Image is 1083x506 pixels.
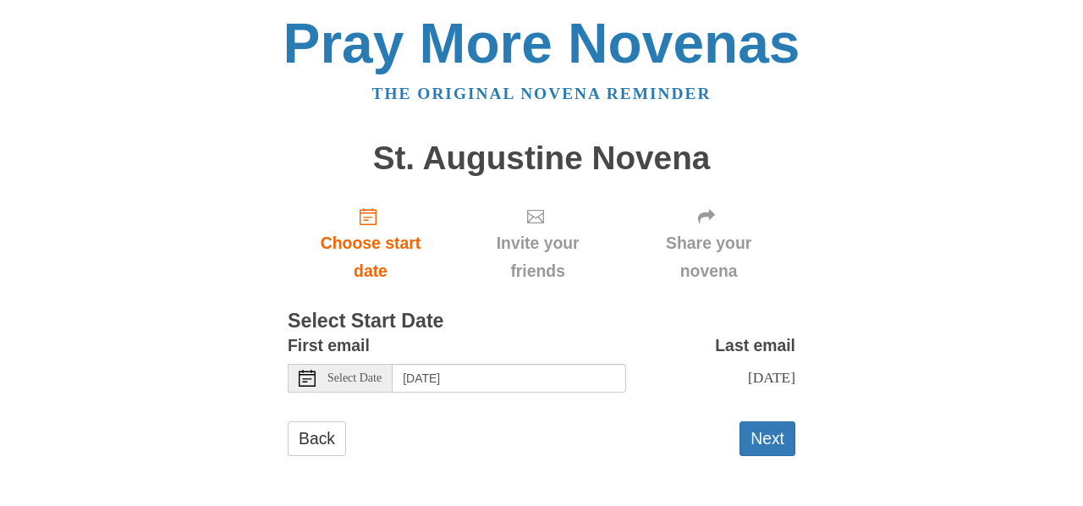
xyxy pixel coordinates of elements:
a: Back [288,421,346,456]
span: Share your novena [639,229,778,285]
label: Last email [715,332,795,360]
button: Next [739,421,795,456]
div: Click "Next" to confirm your start date first. [454,193,622,294]
span: Select Date [327,372,382,384]
a: The original novena reminder [372,85,712,102]
h3: Select Start Date [288,311,795,333]
a: Choose start date [288,193,454,294]
span: Invite your friends [470,229,605,285]
h1: St. Augustine Novena [288,140,795,177]
label: First email [288,332,370,360]
span: Choose start date [305,229,437,285]
div: Click "Next" to confirm your start date first. [622,193,795,294]
span: [DATE] [748,369,795,386]
a: Pray More Novenas [283,12,800,74]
